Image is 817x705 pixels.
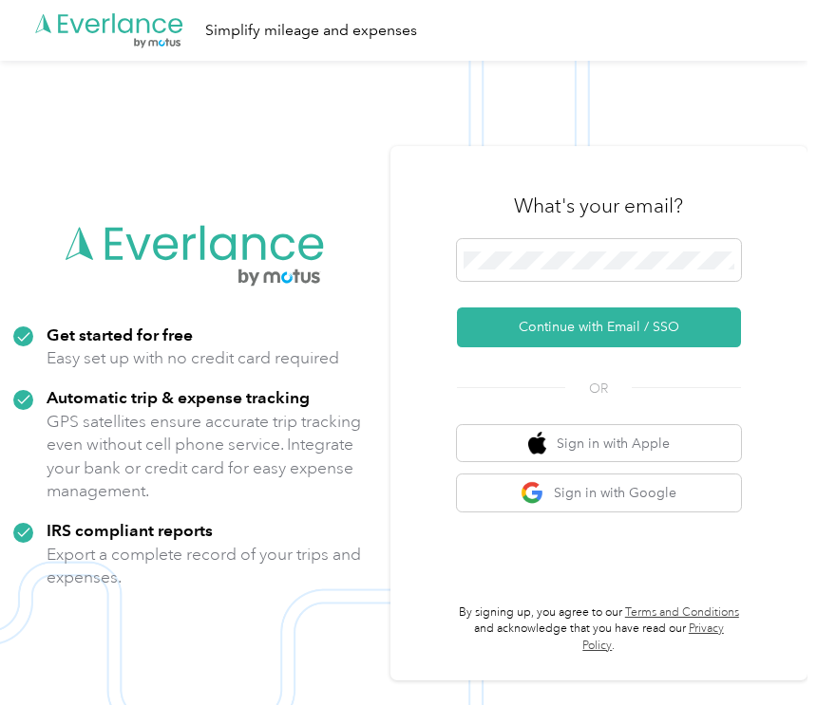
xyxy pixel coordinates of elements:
[457,307,741,347] button: Continue with Email / SSO
[205,19,417,43] div: Simplify mileage and expenses
[47,387,310,407] strong: Automatic trip & expense tracking
[47,325,193,344] strong: Get started for free
[47,346,339,370] p: Easy set up with no credit card required
[47,520,213,540] strong: IRS compliant reports
[457,425,741,462] button: apple logoSign in with Apple
[625,605,739,620] a: Terms and Conditions
[457,604,741,655] p: By signing up, you agree to our and acknowledge that you have read our .
[47,543,377,589] p: Export a complete record of your trips and expenses.
[514,193,683,219] h3: What's your email?
[457,474,741,511] button: google logoSign in with Google
[521,481,544,505] img: google logo
[528,432,547,455] img: apple logo
[47,410,377,503] p: GPS satellites ensure accurate trip tracking even without cell phone service. Integrate your bank...
[582,622,724,653] a: Privacy Policy
[565,379,632,399] span: OR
